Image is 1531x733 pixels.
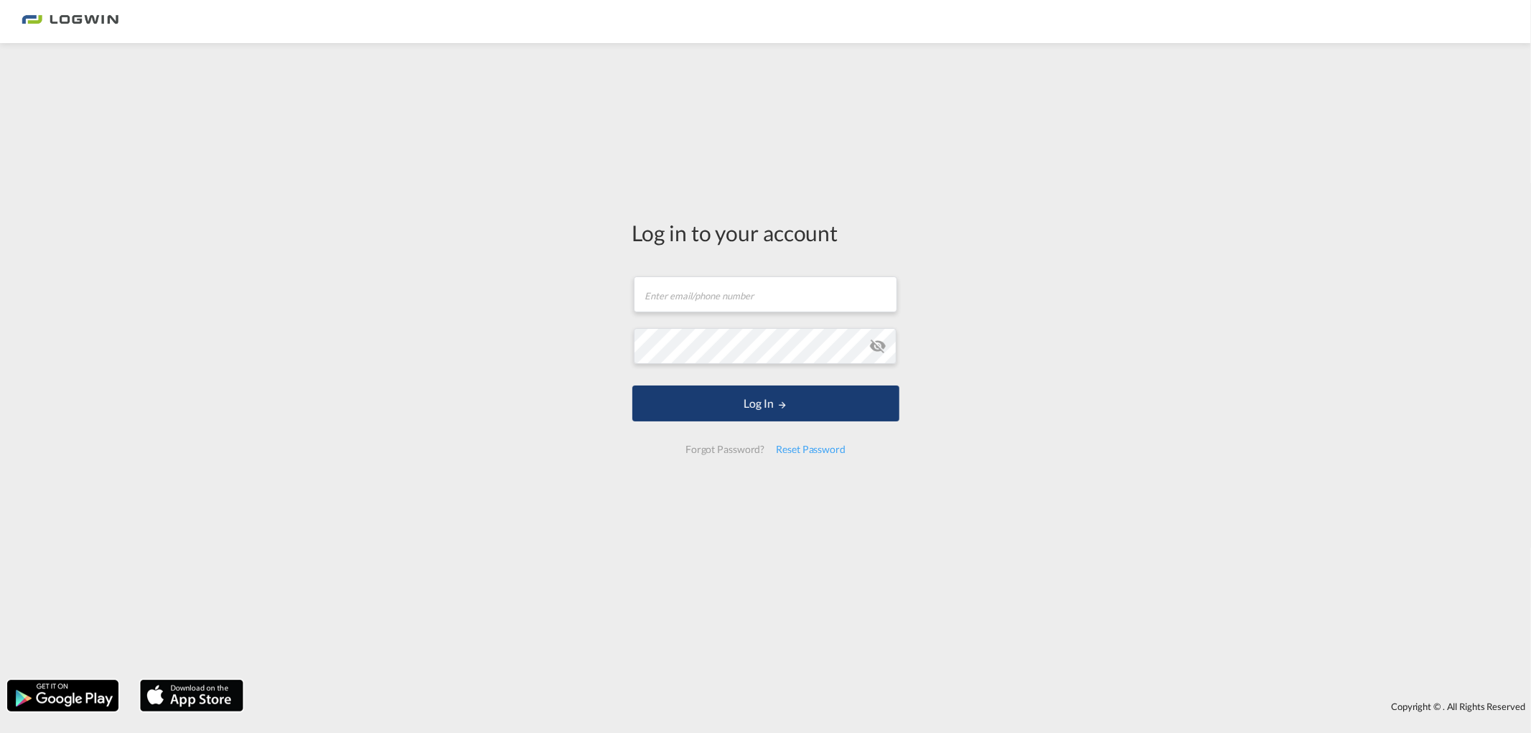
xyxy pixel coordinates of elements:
[634,276,897,312] input: Enter email/phone number
[869,337,886,355] md-icon: icon-eye-off
[6,678,120,713] img: google.png
[139,678,245,713] img: apple.png
[770,436,851,462] div: Reset Password
[22,6,118,38] img: 2761ae10d95411efa20a1f5e0282d2d7.png
[251,694,1531,719] div: Copyright © . All Rights Reserved
[680,436,770,462] div: Forgot Password?
[632,386,899,421] button: LOGIN
[632,218,899,248] div: Log in to your account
